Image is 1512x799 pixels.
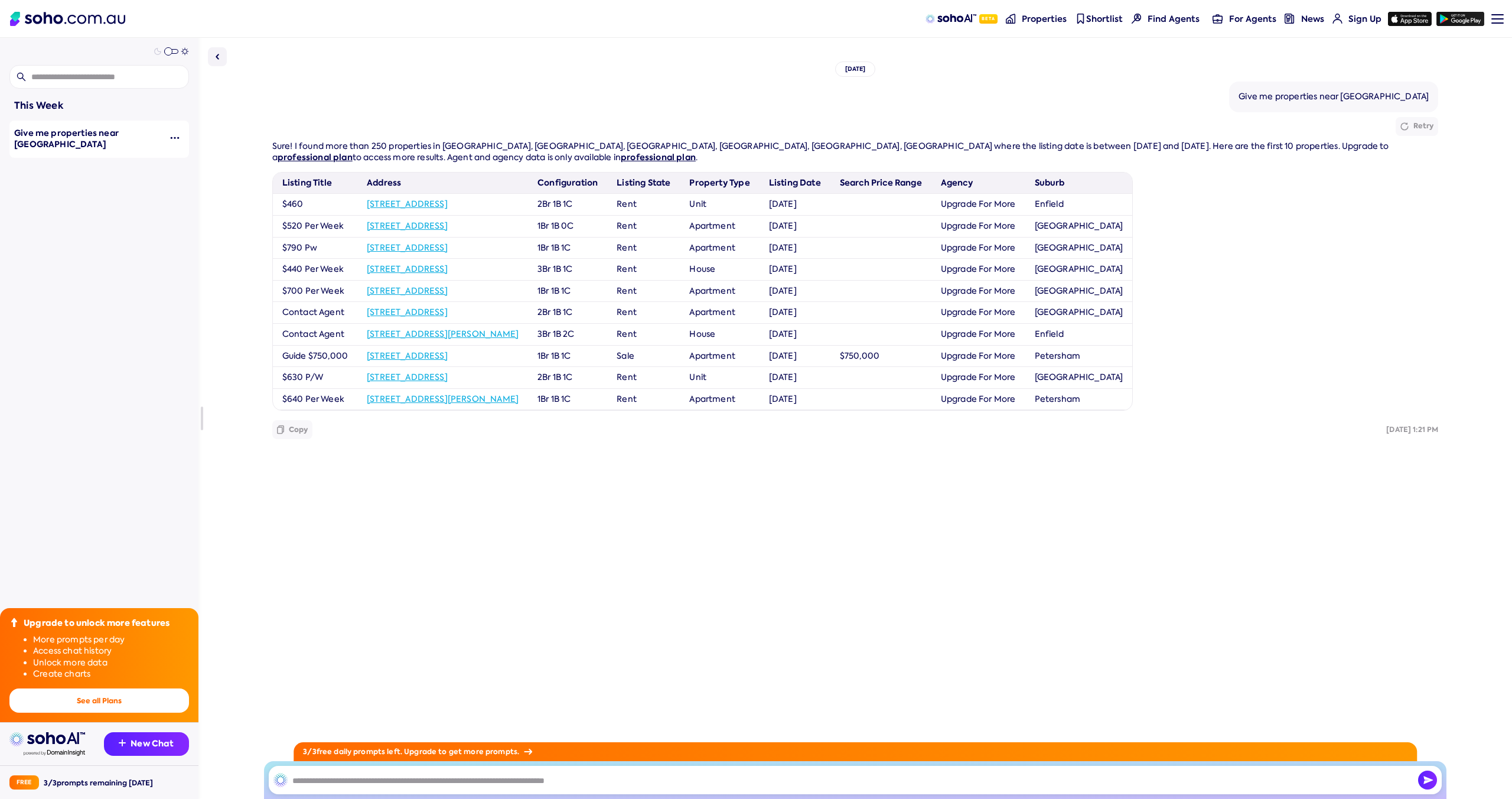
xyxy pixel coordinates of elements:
[680,215,759,237] td: Apartment
[294,742,1417,761] div: 3 / 3 free daily prompts left. Upgrade to get more prompts.
[760,323,830,345] td: [DATE]
[607,345,680,367] td: Sale
[1229,13,1276,25] span: For Agents
[680,259,759,281] td: House
[607,215,680,237] td: Rent
[931,194,1025,216] td: Upgrade For More
[1025,388,1133,410] td: Petersham
[528,345,607,367] td: 1Br 1B 1C
[760,388,830,410] td: [DATE]
[367,242,448,253] a: [STREET_ADDRESS]
[1025,194,1133,216] td: Enfield
[1025,215,1133,237] td: [GEOGRAPHIC_DATA]
[367,285,448,296] a: [STREET_ADDRESS]
[607,367,680,389] td: Rent
[680,280,759,302] td: Apartment
[528,302,607,324] td: 2Br 1B 1C
[273,388,357,410] td: $640 Per Week
[367,372,448,382] a: [STREET_ADDRESS]
[272,420,313,439] button: Copy
[760,367,830,389] td: [DATE]
[931,215,1025,237] td: Upgrade For More
[357,173,528,194] th: Address
[680,323,759,345] td: House
[621,151,696,163] a: professional plan
[680,345,759,367] td: Apartment
[1006,14,1016,24] img: properties-nav icon
[273,367,357,389] td: $630 P/W
[524,749,532,755] img: Arrow icon
[931,302,1025,324] td: Upgrade For More
[277,425,284,434] img: Copy icon
[367,329,519,339] a: [STREET_ADDRESS][PERSON_NAME]
[1025,237,1133,259] td: [GEOGRAPHIC_DATA]
[170,133,180,142] img: More icon
[24,750,85,756] img: Data provided by Domain Insight
[680,367,759,389] td: Unit
[1076,14,1086,24] img: shortlist-nav icon
[528,194,607,216] td: 2Br 1B 1C
[760,173,830,194] th: Listing Date
[367,220,448,231] a: [STREET_ADDRESS]
[1332,14,1342,24] img: for-agents-nav icon
[1025,259,1133,281] td: [GEOGRAPHIC_DATA]
[33,634,189,646] li: More prompts per day
[9,688,189,713] button: See all Plans
[44,778,153,788] div: 3 / 3 prompts remaining [DATE]
[760,345,830,367] td: [DATE]
[367,394,519,404] a: [STREET_ADDRESS][PERSON_NAME]
[528,237,607,259] td: 1Br 1B 1C
[1388,12,1432,26] img: app-store icon
[830,345,931,367] td: $750,000
[273,323,357,345] td: Contact Agent
[104,732,189,756] button: New Chat
[931,323,1025,345] td: Upgrade For More
[1239,91,1429,103] div: Give me properties near [GEOGRAPHIC_DATA]
[273,215,357,237] td: $520 Per Week
[1213,14,1223,24] img: for-agents-nav icon
[353,152,621,163] span: to access more results. Agent and agency data is only available in
[24,618,170,629] div: Upgrade to unlock more features
[14,127,119,151] span: Give me properties near [GEOGRAPHIC_DATA]
[607,302,680,324] td: Rent
[926,14,976,24] img: sohoAI logo
[528,280,607,302] td: 1Br 1B 1C
[931,259,1025,281] td: Upgrade For More
[607,237,680,259] td: Rent
[835,61,876,77] div: [DATE]
[9,121,161,158] a: Give me properties near [GEOGRAPHIC_DATA]
[273,173,357,194] th: Listing Title
[33,657,189,669] li: Unlock more data
[1086,13,1123,25] span: Shortlist
[528,215,607,237] td: 1Br 1B 0C
[528,388,607,410] td: 1Br 1B 1C
[760,302,830,324] td: [DATE]
[210,50,224,64] img: Sidebar toggle icon
[1418,771,1437,790] img: Send icon
[1025,367,1133,389] td: [GEOGRAPHIC_DATA]
[367,264,448,274] a: [STREET_ADDRESS]
[1025,302,1133,324] td: [GEOGRAPHIC_DATA]
[9,775,39,790] div: Free
[931,388,1025,410] td: Upgrade For More
[760,194,830,216] td: [DATE]
[607,173,680,194] th: Listing State
[1301,13,1324,25] span: News
[367,307,448,317] a: [STREET_ADDRESS]
[607,323,680,345] td: Rent
[830,173,931,194] th: Search Price Range
[1025,345,1133,367] td: Petersham
[33,668,189,680] li: Create charts
[760,237,830,259] td: [DATE]
[14,98,184,113] div: This Week
[1132,14,1142,24] img: Find agents icon
[1400,122,1409,131] img: Retry icon
[528,173,607,194] th: Configuration
[273,259,357,281] td: $440 Per Week
[680,194,759,216] td: Unit
[979,14,998,24] span: Beta
[1022,13,1067,25] span: Properties
[272,141,1389,163] span: Sure! I found more than 250 properties in [GEOGRAPHIC_DATA], [GEOGRAPHIC_DATA], [GEOGRAPHIC_DATA]...
[273,302,357,324] td: Contact Agent
[607,388,680,410] td: Rent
